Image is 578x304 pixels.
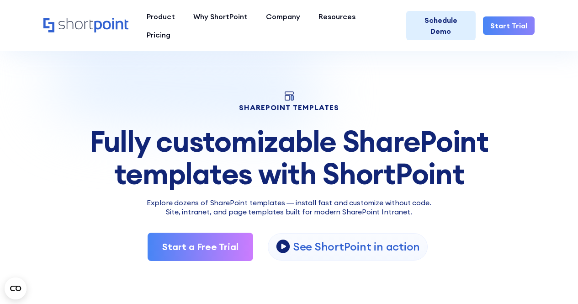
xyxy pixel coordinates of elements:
[406,11,476,40] a: Schedule Demo
[43,197,535,208] p: Explore dozens of SharePoint templates — install fast and customize without code.
[43,18,128,33] a: Home
[293,240,420,254] p: See ShortPoint in action
[483,16,535,35] a: Start Trial
[318,11,355,22] div: Resources
[5,277,27,299] button: Open CMP widget
[257,7,309,26] a: Company
[138,7,184,26] a: Product
[138,26,180,44] a: Pricing
[43,208,535,216] h2: Site, intranet, and page templates built for modern SharePoint Intranet.
[414,198,578,304] iframe: Chat Widget
[193,11,248,22] div: Why ShortPoint
[147,29,170,40] div: Pricing
[43,104,535,111] h1: SHAREPOINT TEMPLATES
[43,125,535,190] div: Fully customizable SharePoint templates with ShortPoint
[184,7,257,26] a: Why ShortPoint
[309,7,365,26] a: Resources
[147,11,175,22] div: Product
[266,11,300,22] div: Company
[148,233,253,261] a: Start a Free Trial
[268,233,428,261] a: open lightbox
